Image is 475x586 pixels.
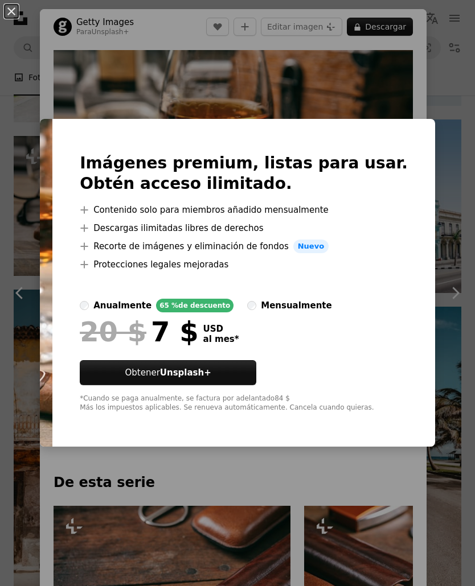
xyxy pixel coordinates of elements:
[80,153,408,194] h2: Imágenes premium, listas para usar. Obtén acceso ilimitado.
[160,368,211,378] strong: Unsplash+
[80,221,408,235] li: Descargas ilimitadas libres de derechos
[203,324,239,334] span: USD
[80,360,256,385] button: ObtenerUnsplash+
[261,299,331,312] div: mensualmente
[80,301,89,310] input: anualmente65 %de descuento
[80,240,408,253] li: Recorte de imágenes y eliminación de fondos
[93,299,151,312] div: anualmente
[80,258,408,271] li: Protecciones legales mejoradas
[80,317,146,346] span: 20 $
[203,334,239,344] span: al mes *
[293,240,329,253] span: Nuevo
[80,203,408,217] li: Contenido solo para miembros añadido mensualmente
[247,301,256,310] input: mensualmente
[156,299,234,312] div: 65 % de descuento
[80,317,198,346] div: 7 $
[80,394,408,412] div: *Cuando se paga anualmente, se factura por adelantado 84 $ Más los impuestos aplicables. Se renue...
[40,119,52,447] img: premium_photo-1682125792755-40f2c999e884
